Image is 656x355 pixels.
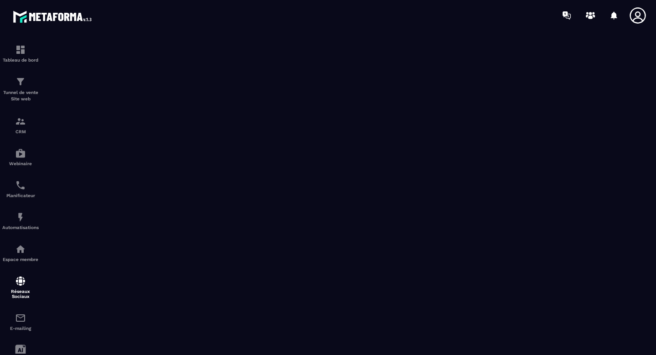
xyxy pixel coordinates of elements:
a: formationformationCRM [2,109,39,141]
p: Réseaux Sociaux [2,289,39,299]
img: email [15,313,26,324]
p: Planificateur [2,193,39,198]
p: Webinaire [2,161,39,166]
img: scheduler [15,180,26,191]
p: Espace membre [2,257,39,262]
p: E-mailing [2,326,39,331]
img: logo [13,8,95,25]
p: Automatisations [2,225,39,230]
img: automations [15,148,26,159]
img: social-network [15,276,26,287]
a: social-networksocial-networkRéseaux Sociaux [2,269,39,306]
img: formation [15,116,26,127]
a: automationsautomationsWebinaire [2,141,39,173]
a: formationformationTunnel de vente Site web [2,69,39,109]
img: formation [15,44,26,55]
a: schedulerschedulerPlanificateur [2,173,39,205]
p: Tableau de bord [2,57,39,63]
img: automations [15,212,26,223]
p: Tunnel de vente Site web [2,89,39,102]
a: automationsautomationsAutomatisations [2,205,39,237]
img: formation [15,76,26,87]
a: formationformationTableau de bord [2,37,39,69]
img: automations [15,244,26,255]
p: CRM [2,129,39,134]
a: automationsautomationsEspace membre [2,237,39,269]
a: emailemailE-mailing [2,306,39,338]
